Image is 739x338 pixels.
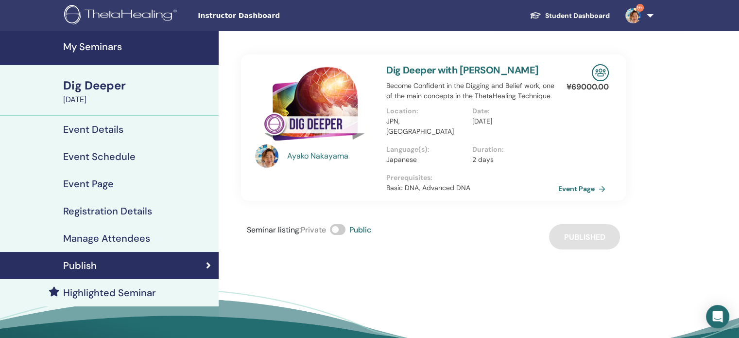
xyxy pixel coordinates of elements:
h4: Event Details [63,124,123,135]
img: default.jpg [625,8,641,23]
img: default.jpg [255,144,278,168]
div: Dig Deeper [63,77,213,94]
a: Event Page [558,181,609,196]
p: Language(s) : [386,144,466,155]
p: Date : [472,106,552,116]
p: Location : [386,106,466,116]
a: Ayako Nakayama [287,150,377,162]
p: Basic DNA, Advanced DNA [386,183,558,193]
img: Dig Deeper [255,64,375,147]
img: In-Person Seminar [592,64,609,81]
div: [DATE] [63,94,213,106]
p: Prerequisites : [386,173,558,183]
p: Duration : [472,144,552,155]
h4: Publish [63,260,97,271]
span: Private [301,225,326,235]
a: Dig Deeper with [PERSON_NAME] [386,64,539,76]
h4: Manage Attendees [63,232,150,244]
p: ¥ 69000.00 [567,81,609,93]
span: Instructor Dashboard [198,11,344,21]
span: Seminar listing : [247,225,301,235]
img: graduation-cap-white.svg [530,11,541,19]
p: Japanese [386,155,466,165]
div: Open Intercom Messenger [706,305,729,328]
p: Become Confident in the Digging and Belief work, one of the main concepts in the ThetaHealing Tec... [386,81,558,101]
a: Dig Deeper[DATE] [57,77,219,106]
h4: Event Page [63,178,114,190]
h4: Registration Details [63,205,152,217]
p: [DATE] [472,116,552,126]
h4: Event Schedule [63,151,136,162]
span: Public [349,225,371,235]
p: 2 days [472,155,552,165]
a: Student Dashboard [522,7,618,25]
h4: Highlighted Seminar [63,287,156,299]
img: logo.png [64,5,180,27]
span: 9+ [636,4,644,12]
p: JPN, [GEOGRAPHIC_DATA] [386,116,466,137]
h4: My Seminars [63,41,213,53]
